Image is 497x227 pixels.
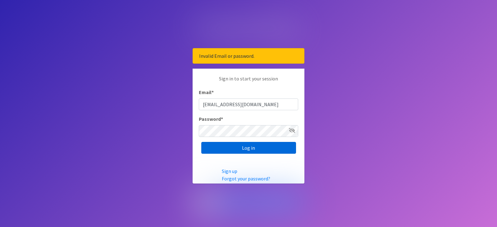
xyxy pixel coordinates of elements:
[193,11,304,43] img: Human Essentials
[199,75,298,89] p: Sign in to start your session
[199,89,214,96] label: Email
[199,115,223,123] label: Password
[201,142,296,154] input: Log in
[221,116,223,122] abbr: required
[193,48,304,64] div: Invalid Email or password.
[212,89,214,95] abbr: required
[193,188,304,216] img: Sign in with Google
[222,168,237,174] a: Sign up
[222,175,270,182] a: Forgot your password?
